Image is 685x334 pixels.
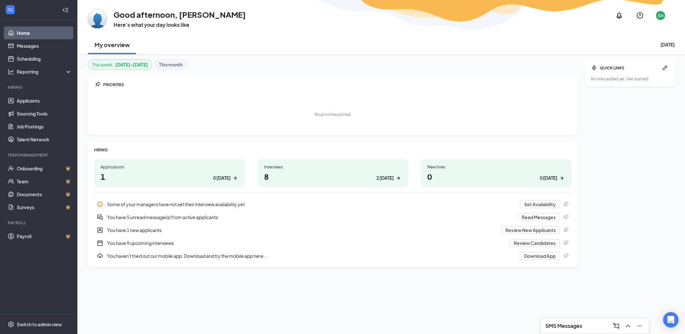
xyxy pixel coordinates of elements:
a: Sourcing Tools [17,107,72,120]
button: Set Availability [520,200,560,208]
div: You have 9 upcoming interviews [94,237,571,249]
button: Review New Applicants [501,226,560,234]
a: InfoSome of your managers have not set their interview availability yetSet AvailabilityPin [94,198,571,211]
svg: ChevronUp [624,322,632,330]
svg: ComposeMessage [612,322,620,330]
svg: DoubleChatActive [97,214,103,220]
div: SH [658,13,663,18]
a: OnboardingCrown [17,162,72,175]
svg: Minimize [636,322,643,330]
div: QUICK LINKS [600,65,659,71]
div: Some of your managers have not set their interview availability yet [94,198,571,211]
svg: Collapse [62,7,69,13]
a: SurveysCrown [17,201,72,214]
div: Payroll [8,220,71,226]
a: Applicants [17,94,72,107]
div: 0 [DATE] [540,175,557,181]
a: DownloadYou haven't tried out our mobile app. Download and try the mobile app here...Download AppPin [94,249,571,262]
svg: Notifications [615,12,623,19]
a: DocumentsCrown [17,188,72,201]
a: Job Postings [17,120,72,133]
h3: Here’s what your day looks like [114,21,246,28]
div: Hiring [8,85,71,90]
svg: WorkstreamLogo [7,6,14,13]
div: 2 [DATE] [376,175,394,181]
a: CalendarNewYou have 9 upcoming interviewsReview CandidatesPin [94,237,571,249]
div: Interviews [264,164,402,170]
div: You have 5 unread message(s) from active applicants [94,211,571,224]
b: [DATE] - [DATE] [115,61,148,68]
div: Team Management [8,152,71,158]
svg: ArrowRight [395,175,402,181]
svg: Pen [662,65,668,71]
a: Messages [17,39,72,52]
svg: ArrowRight [559,175,565,181]
div: You haven't tried out our mobile app. Download and try the mobile app here... [107,253,516,259]
h3: SMS Messages [545,322,582,329]
div: No links added yet. Get started! [591,76,668,82]
svg: Pin [562,201,569,207]
svg: CalendarNew [97,240,103,246]
h1: 1 [101,171,238,182]
svg: Pin [562,214,569,220]
div: Switch to admin view [17,321,62,328]
h2: My overview [94,41,130,49]
a: Home [17,26,72,39]
div: 0 [DATE] [213,175,231,181]
a: Scheduling [17,52,72,65]
svg: Download [97,253,103,259]
div: You haven't tried out our mobile app. Download and try the mobile app here... [94,249,571,262]
div: HIRING [94,147,571,153]
div: You have 1 new applicants [94,224,571,237]
b: This month [159,61,183,68]
div: You have 5 unread message(s) from active applicants [107,214,514,220]
div: You have 9 upcoming interviews [107,240,506,246]
a: DoubleChatActiveYou have 5 unread message(s) from active applicantsRead MessagesPin [94,211,571,224]
div: No priorities pinned. [314,112,352,117]
svg: Pin [562,240,569,246]
a: Interviews82 [DATE]ArrowRight [258,159,408,187]
button: Read Messages [518,213,560,221]
button: ChevronUp [622,321,632,331]
h1: 0 [427,171,565,182]
svg: Pin [94,81,101,88]
svg: Settings [8,321,14,328]
div: Open Intercom Messenger [663,312,679,328]
svg: Info [97,201,103,207]
button: Minimize [634,321,644,331]
button: Review Candidates [510,239,560,247]
svg: Bolt [591,65,597,71]
a: UserEntityYou have 1 new applicantsReview New ApplicantsPin [94,224,571,237]
a: New hires00 [DATE]ArrowRight [421,159,571,187]
div: Some of your managers have not set their interview availability yet [107,201,516,207]
div: [DATE] [660,41,675,48]
div: Applications [101,164,238,170]
svg: Pin [562,227,569,233]
a: PayrollCrown [17,230,72,243]
a: Talent Network [17,133,72,146]
a: Applications10 [DATE]ArrowRight [94,159,245,187]
div: Reporting [17,68,72,75]
div: You have 1 new applicants [107,227,497,233]
div: PRIORITIES [103,82,571,87]
img: Shonda Hughes [88,9,107,28]
div: This week : [92,61,148,68]
div: New hires [427,164,565,170]
button: ComposeMessage [611,321,621,331]
svg: UserEntity [97,227,103,233]
svg: Analysis [8,68,14,75]
svg: QuestionInfo [636,12,644,19]
svg: Pin [562,253,569,259]
h1: 8 [264,171,402,182]
a: TeamCrown [17,175,72,188]
svg: ArrowRight [232,175,238,181]
button: Download App [520,252,560,260]
h1: Good afternoon, [PERSON_NAME] [114,9,246,20]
